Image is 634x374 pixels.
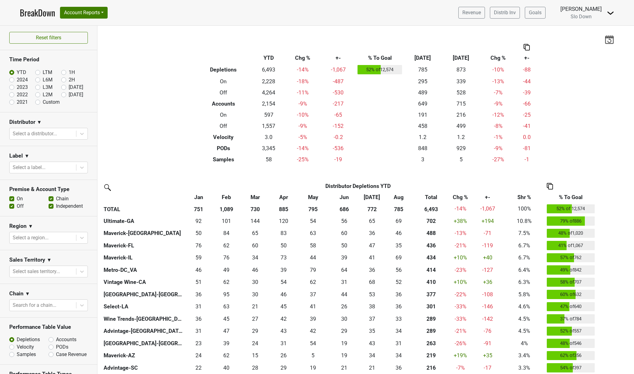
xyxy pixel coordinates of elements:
td: 848 [404,143,442,154]
td: 144.33 [240,215,270,227]
td: 47 [360,239,384,252]
span: Slo Down [571,14,592,20]
td: -0.2 [321,132,356,143]
div: 60 [330,229,359,237]
th: Aug: activate to sort column ascending [384,192,413,203]
div: 41 [362,254,382,262]
th: 795 [298,203,328,215]
td: 84.084 [212,227,240,240]
td: 597 [253,109,285,120]
td: 45.5 [240,264,270,276]
th: 751 [185,203,212,215]
td: 216 [442,109,480,120]
div: +36 [473,278,502,286]
td: 59.5 [240,239,270,252]
span: ▼ [47,256,52,264]
td: -9 % [285,120,321,132]
th: 772 [360,203,384,215]
div: 34 [242,254,268,262]
td: 528 [442,87,480,98]
th: Jun: activate to sort column ascending [328,192,360,203]
div: 50 [330,241,359,250]
div: 68 [362,278,382,286]
th: 414.085 [413,264,449,276]
td: -217 [321,98,356,109]
td: 91.5 [185,215,212,227]
div: 101 [214,217,239,225]
td: 46.084 [270,288,298,301]
label: Independent [56,202,83,210]
span: ▼ [24,152,29,160]
div: 84 [214,229,239,237]
button: Reset filters [9,32,88,44]
td: 6.7% [503,239,545,252]
div: 51 [186,278,211,286]
td: -81 [516,143,538,154]
div: 44 [299,254,327,262]
td: 191 [404,109,442,120]
td: -8 % [480,120,516,132]
td: 75.665 [185,239,212,252]
td: 7.5% [503,227,545,240]
th: % To Goal [356,52,404,63]
td: 100% [503,203,545,215]
div: 47 [362,241,382,250]
div: 56 [385,266,412,274]
th: On [194,109,253,120]
td: 1.2 [442,132,480,143]
label: 2H [69,76,75,84]
label: YTD [17,69,26,76]
div: 56 [330,217,359,225]
label: Custom [43,98,60,106]
th: TOTAL [102,203,185,215]
h3: Region [9,223,27,229]
td: -11 % [285,87,321,98]
div: 54 [271,278,296,286]
th: Accounts [194,98,253,109]
th: 686 [328,203,360,215]
th: 376.509 [413,288,449,301]
h3: Sales Territory [9,257,45,263]
td: 3,345 [253,143,285,154]
label: [DATE] [69,91,83,98]
div: 76 [214,254,239,262]
td: 54 [270,276,298,289]
td: -23 % [449,264,472,276]
div: 46 [385,229,412,237]
td: 61.82 [212,276,240,289]
th: Shr %: activate to sort column ascending [503,192,545,203]
td: -41 [516,120,538,132]
th: Chg %: activate to sort column ascending [449,192,472,203]
div: 60 [242,241,268,250]
th: 409.980 [413,276,449,289]
td: 1,557 [253,120,285,132]
th: &nbsp;: activate to sort column ascending [102,192,185,203]
td: -66 [516,98,538,109]
span: ▼ [28,223,33,230]
th: +-: activate to sort column ascending [472,192,503,203]
div: 49 [214,266,239,274]
div: 54 [299,217,327,225]
div: 79 [299,266,327,274]
td: -5 % [285,132,321,143]
th: 785 [384,203,413,215]
div: 83 [271,229,296,237]
div: 52 [385,278,412,286]
td: 0.0 [516,132,538,143]
th: 1,089 [212,203,240,215]
div: 436 [415,241,447,250]
td: 44 [298,252,328,264]
div: 69 [385,254,412,262]
img: filter [102,182,112,192]
label: Chain [56,195,69,202]
div: 702 [415,217,447,225]
div: 64 [330,266,359,274]
label: Depletions [17,336,40,343]
span: ▼ [25,290,30,298]
td: 36.085 [360,227,384,240]
th: Chg % [480,52,516,63]
label: [DATE] [69,84,83,91]
td: 2,154 [253,98,285,109]
td: 40.583 [360,252,384,264]
td: -1 % [480,132,516,143]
